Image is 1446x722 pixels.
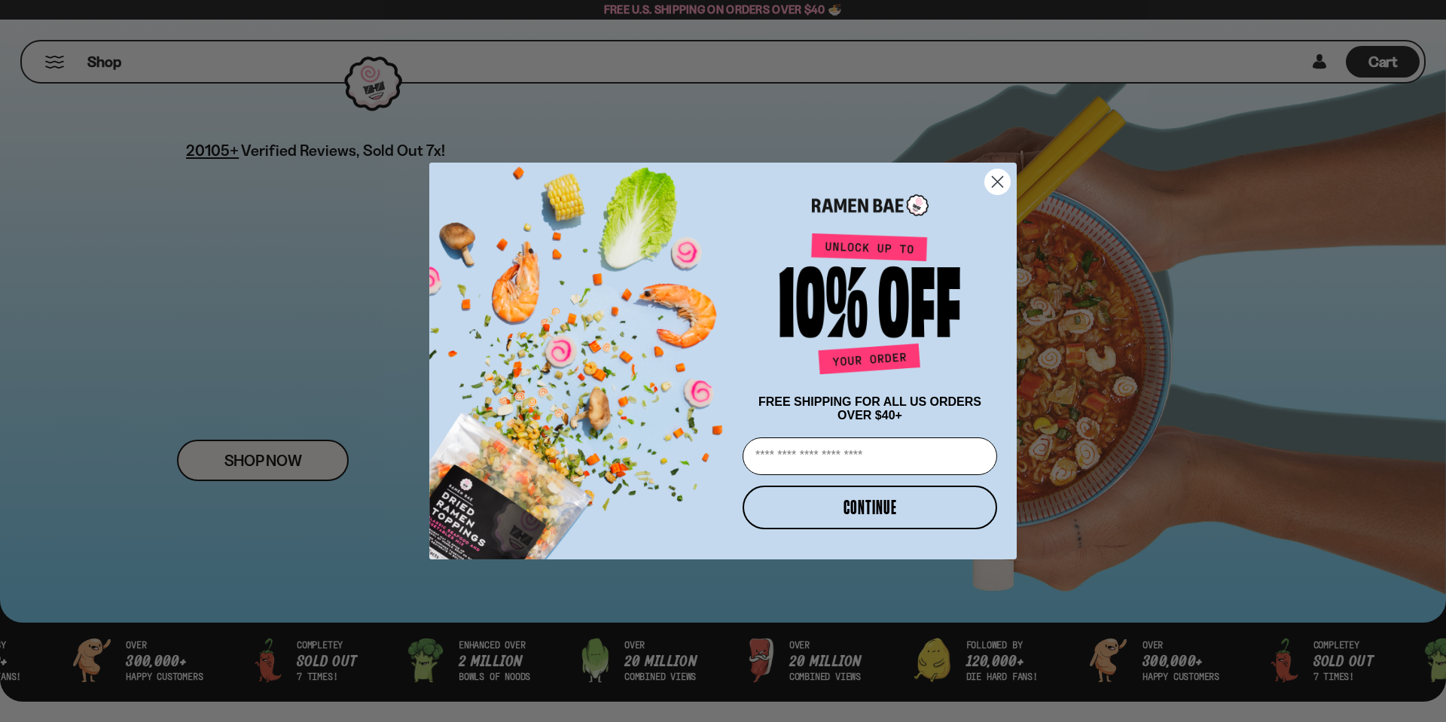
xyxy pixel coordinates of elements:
[429,150,737,559] img: ce7035ce-2e49-461c-ae4b-8ade7372f32c.png
[984,169,1011,195] button: Close dialog
[743,486,997,529] button: CONTINUE
[776,233,964,380] img: Unlock up to 10% off
[758,395,981,422] span: FREE SHIPPING FOR ALL US ORDERS OVER $40+
[812,193,929,218] img: Ramen Bae Logo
